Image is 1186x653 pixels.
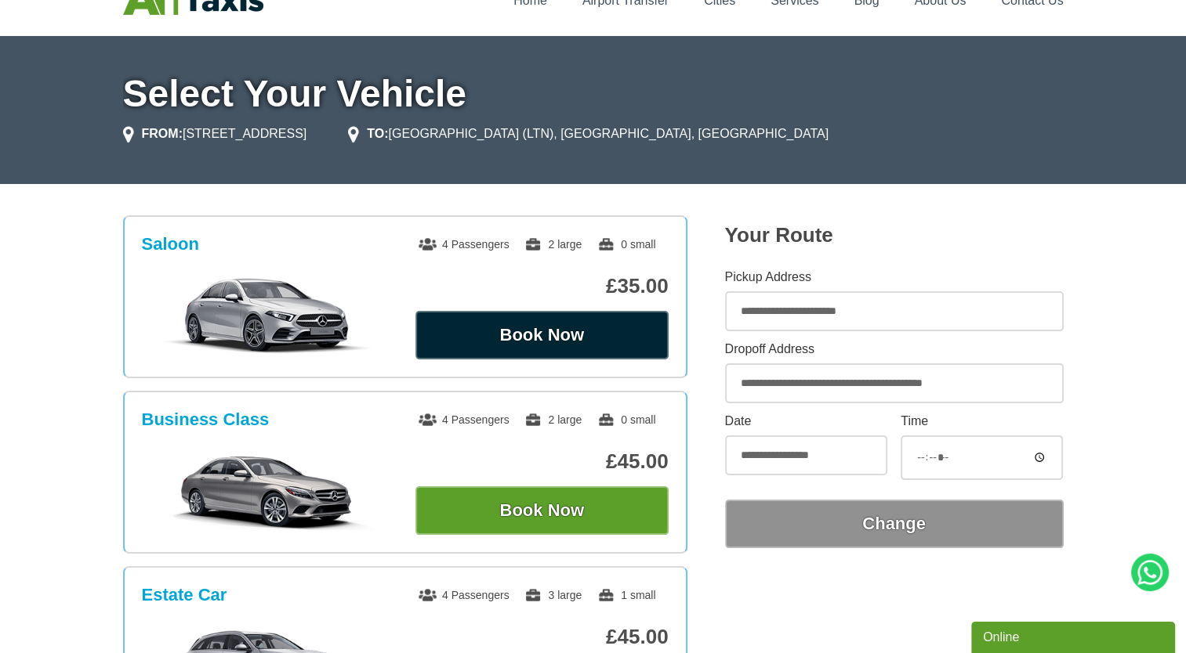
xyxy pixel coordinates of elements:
button: Book Now [415,311,669,359]
iframe: chat widget [971,619,1178,653]
span: 4 Passengers [419,413,510,426]
strong: FROM: [142,127,183,140]
label: Dropoff Address [725,343,1064,355]
span: 2 large [524,413,582,426]
h3: Estate Car [142,585,227,605]
span: 1 small [597,589,655,601]
span: 4 Passengers [419,589,510,601]
h1: Select Your Vehicle [123,75,1064,113]
button: Book Now [415,486,669,535]
li: [GEOGRAPHIC_DATA] (LTN), [GEOGRAPHIC_DATA], [GEOGRAPHIC_DATA] [348,124,829,143]
label: Time [901,415,1063,428]
span: 3 large [524,589,582,601]
p: £45.00 [415,449,669,474]
h3: Business Class [142,409,270,430]
strong: TO: [367,127,388,140]
img: Saloon [150,276,386,355]
p: £45.00 [415,625,669,649]
span: 4 Passengers [419,238,510,251]
h2: Your Route [725,223,1064,247]
button: Change [725,500,1064,548]
span: 0 small [597,413,655,426]
li: [STREET_ADDRESS] [123,124,307,143]
img: Business Class [150,452,386,530]
label: Pickup Address [725,271,1064,283]
p: £35.00 [415,274,669,298]
span: 0 small [597,238,655,251]
h3: Saloon [142,234,199,254]
span: 2 large [524,238,582,251]
label: Date [725,415,887,428]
